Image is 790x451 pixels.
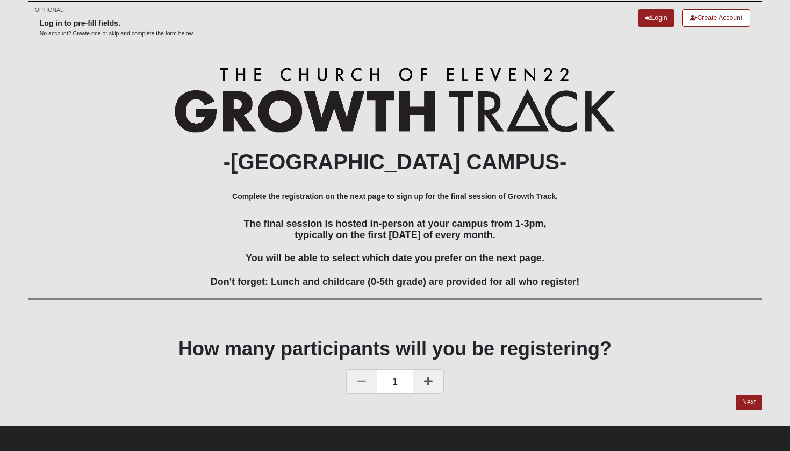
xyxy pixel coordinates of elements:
[40,30,195,38] p: No account? Create one or skip and complete the form below.
[246,253,544,263] span: You will be able to select which date you prefer on the next page.
[28,337,763,360] h1: How many participants will you be registering?
[295,230,495,240] span: typically on the first [DATE] of every month.
[35,6,63,14] small: OPTIONAL
[40,19,195,28] h6: Log in to pre-fill fields.
[243,218,546,229] span: The final session is hosted in-person at your campus from 1-3pm,
[377,369,413,394] span: 1
[224,150,567,174] b: -[GEOGRAPHIC_DATA] CAMPUS-
[638,9,675,27] a: Login
[211,276,579,287] span: Don't forget: Lunch and childcare (0-5th grade) are provided for all who register!
[175,67,615,132] img: Growth Track Logo
[682,9,750,27] a: Create Account
[736,395,762,410] a: Next
[232,192,558,201] b: Complete the registration on the next page to sign up for the final session of Growth Track.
